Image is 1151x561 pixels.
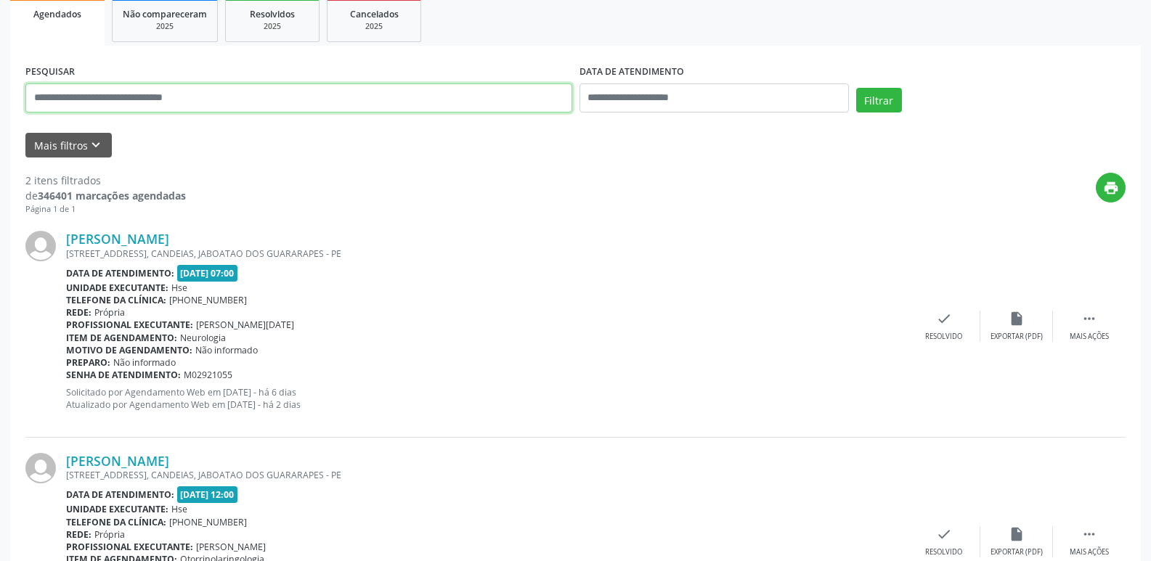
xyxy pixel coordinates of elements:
span: Própria [94,306,125,319]
div: Exportar (PDF) [991,547,1043,557]
b: Unidade executante: [66,503,168,515]
b: Preparo: [66,356,110,369]
strong: 346401 marcações agendadas [38,189,186,202]
label: PESQUISAR [25,61,75,83]
div: 2025 [236,21,309,32]
div: Página 1 de 1 [25,203,186,216]
button: Mais filtroskeyboard_arrow_down [25,133,112,158]
div: Mais ações [1070,547,1109,557]
b: Item de agendamento: [66,332,177,344]
div: 2025 [338,21,410,32]
b: Motivo de agendamento: [66,344,192,356]
a: [PERSON_NAME] [66,231,169,247]
div: de [25,188,186,203]
div: [STREET_ADDRESS], CANDEIAS, JABOATAO DOS GUARARAPES - PE [66,247,908,260]
span: [PHONE_NUMBER] [169,294,247,306]
label: DATA DE ATENDIMENTO [579,61,684,83]
p: Solicitado por Agendamento Web em [DATE] - há 6 dias Atualizado por Agendamento Web em [DATE] - h... [66,386,908,411]
img: img [25,231,56,261]
i: insert_drive_file [1009,311,1025,327]
span: [PERSON_NAME][DATE] [196,319,294,331]
i: check [936,311,952,327]
b: Data de atendimento: [66,488,174,501]
div: Resolvido [925,332,962,342]
b: Profissional executante: [66,319,193,331]
button: print [1096,173,1126,202]
img: img [25,453,56,483]
i:  [1081,526,1097,542]
span: Resolvidos [250,8,295,20]
div: 2025 [123,21,207,32]
span: Não informado [195,344,258,356]
span: Hse [171,503,187,515]
span: Própria [94,528,125,541]
b: Unidade executante: [66,282,168,294]
span: Cancelados [350,8,399,20]
span: Agendados [33,8,81,20]
div: Resolvido [925,547,962,557]
span: [DATE] 12:00 [177,486,238,503]
b: Telefone da clínica: [66,516,166,528]
i: keyboard_arrow_down [88,137,104,153]
b: Telefone da clínica: [66,294,166,306]
span: M02921055 [184,369,232,381]
span: Hse [171,282,187,294]
span: Não informado [113,356,176,369]
span: [PERSON_NAME] [196,541,266,553]
div: [STREET_ADDRESS], CANDEIAS, JABOATAO DOS GUARARAPES - PE [66,469,908,481]
div: Exportar (PDF) [991,332,1043,342]
a: [PERSON_NAME] [66,453,169,469]
i:  [1081,311,1097,327]
span: Neurologia [180,332,226,344]
b: Profissional executante: [66,541,193,553]
b: Rede: [66,528,91,541]
b: Senha de atendimento: [66,369,181,381]
div: 2 itens filtrados [25,173,186,188]
i: insert_drive_file [1009,526,1025,542]
span: [DATE] 07:00 [177,265,238,282]
button: Filtrar [856,88,902,112]
span: [PHONE_NUMBER] [169,516,247,528]
div: Mais ações [1070,332,1109,342]
i: check [936,526,952,542]
b: Rede: [66,306,91,319]
span: Não compareceram [123,8,207,20]
i: print [1103,180,1119,196]
b: Data de atendimento: [66,267,174,279]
